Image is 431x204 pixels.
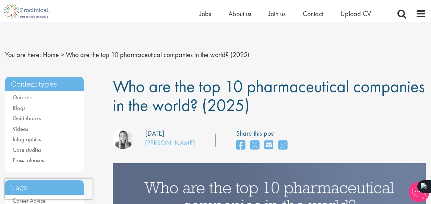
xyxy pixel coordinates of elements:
[303,9,323,18] a: Contact
[5,77,84,92] h3: Content types
[13,156,44,164] a: Press releases
[13,93,32,101] a: Quizzes
[13,125,28,133] a: Videos
[278,138,287,153] a: share on whats app
[264,138,273,153] a: share on email
[250,138,259,153] a: share on twitter
[13,104,25,112] a: Blogs
[145,138,195,147] a: [PERSON_NAME]
[200,9,211,18] a: Jobs
[340,9,371,18] a: Upload CV
[145,128,164,138] div: [DATE]
[13,135,41,143] a: Infographics
[268,9,286,18] a: Join us
[113,128,133,149] img: Hannah Burke
[5,50,41,59] span: You are here:
[13,146,41,154] a: Case studies
[13,114,41,122] a: Guidebooks
[113,75,425,116] span: Who are the top 10 pharmaceutical companies in the world? (2025)
[409,182,429,202] img: Chatbot
[66,50,249,59] span: Who are the top 10 pharmaceutical companies in the world? (2025)
[228,9,251,18] a: About us
[43,50,59,59] a: breadcrumb link
[236,128,291,138] label: Share this post
[5,179,93,199] iframe: reCAPTCHA
[236,138,245,153] a: share on facebook
[61,50,64,59] span: >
